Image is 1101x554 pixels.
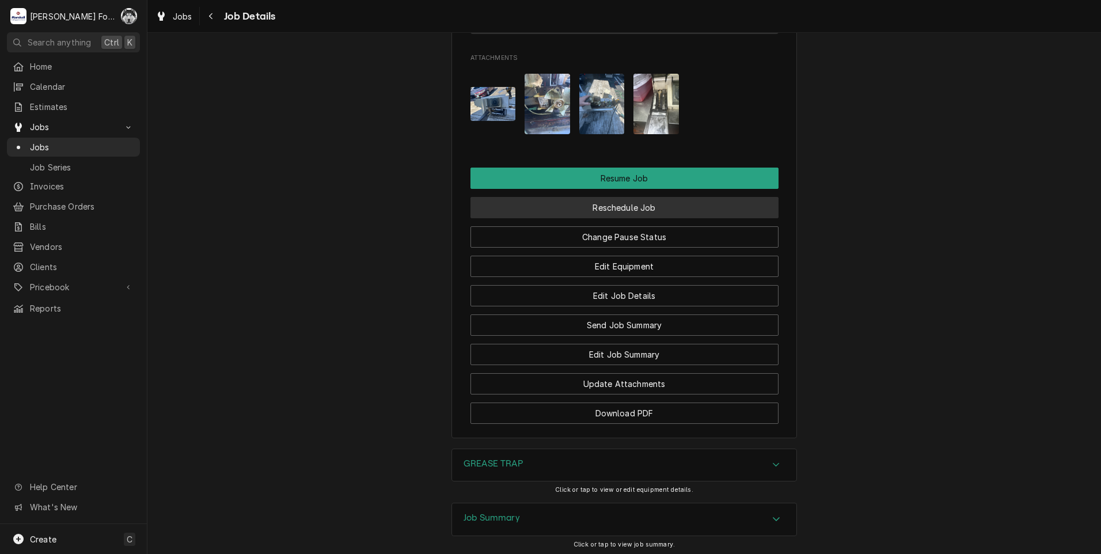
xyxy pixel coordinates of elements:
[451,503,797,536] div: Job Summary
[7,498,140,517] a: Go to What's New
[127,36,132,48] span: K
[28,36,91,48] span: Search anything
[470,189,779,218] div: Button Group Row
[7,32,140,52] button: Search anythingCtrlK
[30,101,134,113] span: Estimates
[555,486,693,494] span: Click or tap to view or edit equipment details.
[7,477,140,496] a: Go to Help Center
[579,74,625,134] img: 78B3qiavRsWo2JSZ9S7c
[10,8,26,24] div: M
[7,97,140,116] a: Estimates
[470,87,516,121] img: 9JWxsqxzSlC7sGaF1KOE
[470,277,779,306] div: Button Group Row
[470,365,779,394] div: Button Group Row
[7,217,140,236] a: Bills
[30,60,134,73] span: Home
[30,221,134,233] span: Bills
[470,64,779,143] span: Attachments
[470,306,779,336] div: Button Group Row
[7,117,140,136] a: Go to Jobs
[30,261,134,273] span: Clients
[7,77,140,96] a: Calendar
[10,8,26,24] div: Marshall Food Equipment Service's Avatar
[470,168,779,189] div: Button Group Row
[470,168,779,189] button: Resume Job
[7,257,140,276] a: Clients
[464,458,523,469] h3: GREASE TRAP
[452,449,796,481] button: Accordion Details Expand Trigger
[470,394,779,424] div: Button Group Row
[7,237,140,256] a: Vendors
[470,168,779,424] div: Button Group
[7,138,140,157] a: Jobs
[30,161,134,173] span: Job Series
[470,54,779,63] span: Attachments
[30,241,134,253] span: Vendors
[121,8,137,24] div: Chris Murphy (103)'s Avatar
[221,9,276,24] span: Job Details
[464,513,520,523] h3: Job Summary
[30,141,134,153] span: Jobs
[470,256,779,277] button: Edit Equipment
[30,81,134,93] span: Calendar
[470,285,779,306] button: Edit Job Details
[470,218,779,248] div: Button Group Row
[7,197,140,216] a: Purchase Orders
[104,36,119,48] span: Ctrl
[470,336,779,365] div: Button Group Row
[30,481,133,493] span: Help Center
[7,278,140,297] a: Go to Pricebook
[7,57,140,76] a: Home
[451,449,797,482] div: GREASE TRAP
[202,7,221,25] button: Navigate back
[30,180,134,192] span: Invoices
[151,7,197,26] a: Jobs
[121,8,137,24] div: C(
[452,503,796,536] div: Accordion Header
[30,302,134,314] span: Reports
[470,403,779,424] button: Download PDF
[7,158,140,177] a: Job Series
[30,534,56,544] span: Create
[470,373,779,394] button: Update Attachments
[470,197,779,218] button: Reschedule Job
[7,299,140,318] a: Reports
[574,541,675,548] span: Click or tap to view job summary.
[633,74,679,134] img: NRSI90F0TVSo206gWnYr
[127,533,132,545] span: C
[470,314,779,336] button: Send Job Summary
[7,177,140,196] a: Invoices
[30,10,115,22] div: [PERSON_NAME] Food Equipment Service
[30,200,134,213] span: Purchase Orders
[470,248,779,277] div: Button Group Row
[30,281,117,293] span: Pricebook
[30,121,117,133] span: Jobs
[452,449,796,481] div: Accordion Header
[452,503,796,536] button: Accordion Details Expand Trigger
[30,501,133,513] span: What's New
[470,54,779,143] div: Attachments
[173,10,192,22] span: Jobs
[470,226,779,248] button: Change Pause Status
[525,74,570,134] img: rrs91B2vQr2v1GCkBcQt
[470,344,779,365] button: Edit Job Summary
